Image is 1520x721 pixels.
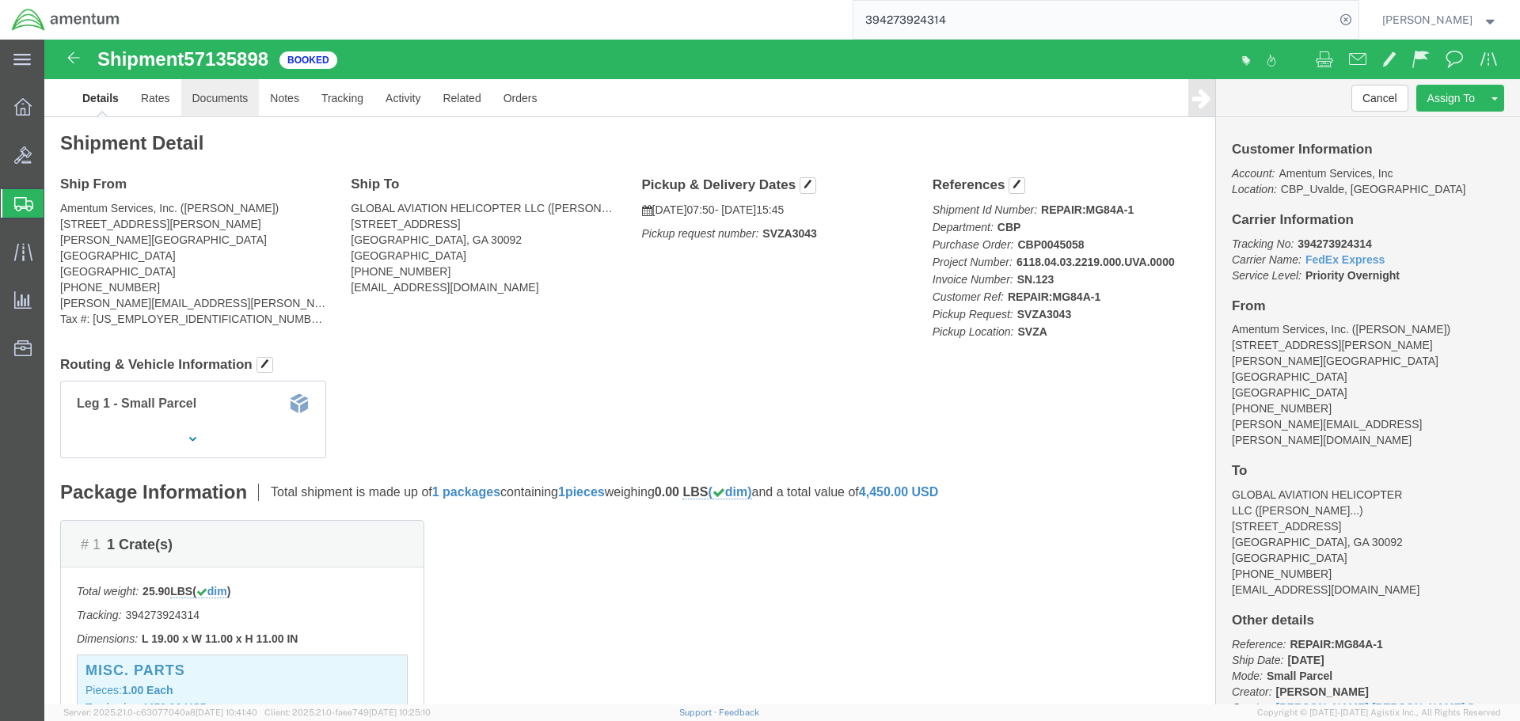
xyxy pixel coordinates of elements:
span: Server: 2025.21.0-c63077040a8 [63,708,257,717]
iframe: FS Legacy Container [44,40,1520,704]
a: Support [679,708,719,717]
span: Copyright © [DATE]-[DATE] Agistix Inc., All Rights Reserved [1257,706,1501,719]
span: Client: 2025.21.0-faee749 [264,708,431,717]
img: logo [11,8,120,32]
input: Search for shipment number, reference number [853,1,1335,39]
a: Feedback [719,708,759,717]
span: [DATE] 10:25:10 [369,708,431,717]
span: Matthew McMillen [1382,11,1472,28]
button: [PERSON_NAME] [1381,10,1499,29]
span: [DATE] 10:41:40 [196,708,257,717]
